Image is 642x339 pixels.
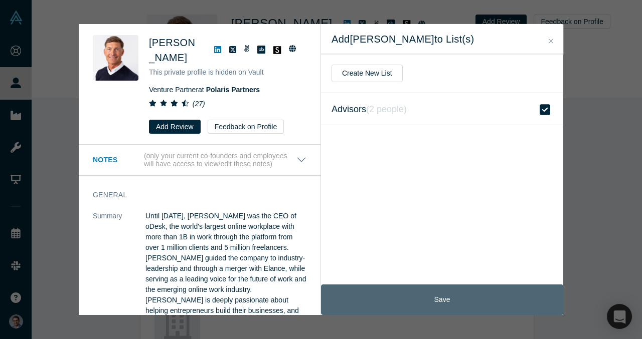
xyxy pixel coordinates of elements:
img: Gary Swart's Profile Image [93,35,138,81]
button: Add Review [149,120,201,134]
h3: General [93,190,292,200]
h3: Notes [93,155,142,165]
i: ( 2 people ) [366,104,407,114]
button: Save [321,284,563,315]
span: [PERSON_NAME] [149,37,195,63]
button: Notes (only your current co-founders and employees will have access to view/edit these notes) [93,152,306,169]
button: Feedback on Profile [208,120,284,134]
p: (only your current co-founders and employees will have access to view/edit these notes) [144,152,296,169]
span: Advisors [332,102,407,116]
p: This private profile is hidden on Vault [149,67,306,78]
button: Create New List [332,65,403,82]
span: Venture Partner at [149,86,260,94]
button: Close [546,36,556,47]
a: Polaris Partners [206,86,260,94]
h2: Add [PERSON_NAME] to List(s) [332,33,553,45]
i: ( 27 ) [193,100,205,108]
